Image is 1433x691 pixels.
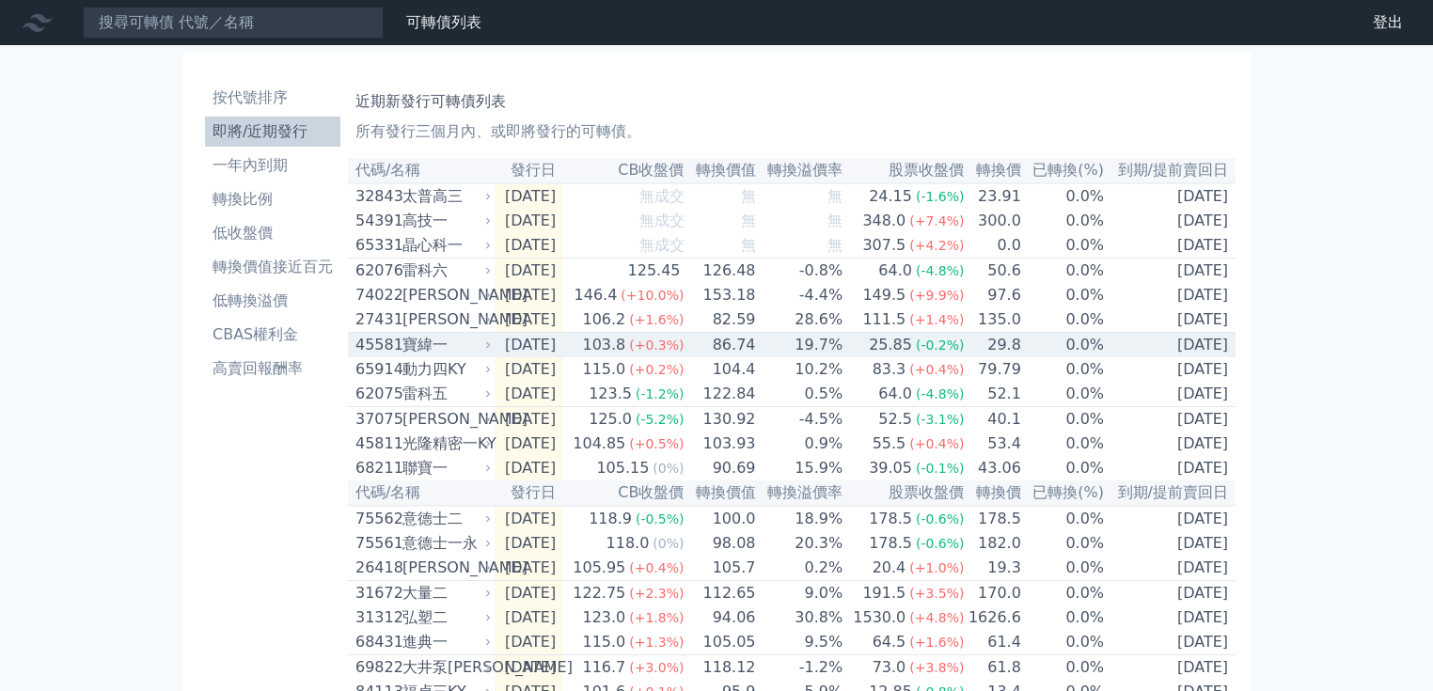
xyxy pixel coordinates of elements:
th: 轉換價 [965,158,1021,183]
td: 0.0% [1022,506,1105,531]
div: 149.5 [858,284,909,306]
li: CBAS權利金 [205,323,340,346]
td: 0.0% [1022,283,1105,307]
td: 90.69 [685,456,757,480]
div: 27431 [355,308,398,331]
td: 1626.6 [965,605,1021,630]
td: 10.2% [757,357,844,382]
td: [DATE] [495,333,563,358]
td: 153.18 [685,283,757,307]
td: [DATE] [1105,531,1236,556]
td: 20.3% [757,531,844,556]
div: 64.0 [874,259,916,282]
div: 26418 [355,557,398,579]
span: (+2.3%) [629,586,684,601]
span: (+1.4%) [909,312,964,327]
td: 300.0 [965,209,1021,233]
th: 轉換價 [965,480,1021,506]
span: (+1.8%) [629,610,684,625]
span: 無 [827,212,842,229]
th: 轉換價值 [685,158,757,183]
td: 0.0% [1022,581,1105,606]
th: 發行日 [495,158,563,183]
td: 135.0 [965,307,1021,333]
td: 0.0% [1022,531,1105,556]
span: (+1.0%) [909,560,964,575]
li: 低收盤價 [205,222,340,244]
li: 一年內到期 [205,154,340,177]
a: 高賣回報酬率 [205,353,340,384]
td: [DATE] [1105,630,1236,655]
span: (-1.2%) [636,386,685,401]
td: 0.0% [1022,259,1105,284]
td: 43.06 [965,456,1021,480]
span: (+4.8%) [909,610,964,625]
div: 122.75 [569,582,629,605]
div: 31312 [355,606,398,629]
span: (+0.3%) [629,338,684,353]
div: 25.85 [865,334,916,356]
div: 125.0 [585,408,636,431]
div: 光隆精密一KY [402,432,487,455]
div: 52.5 [874,408,916,431]
div: 146.4 [571,284,622,306]
li: 即將/近期發行 [205,120,340,143]
td: [DATE] [495,357,563,382]
td: 100.0 [685,506,757,531]
td: [DATE] [1105,357,1236,382]
div: 64.5 [869,631,910,653]
td: 40.1 [965,407,1021,432]
td: 0.0% [1022,630,1105,655]
td: 30.8% [757,605,844,630]
td: [DATE] [1105,283,1236,307]
div: 106.2 [578,308,629,331]
div: 125.45 [624,259,685,282]
div: 55.5 [869,432,910,455]
td: [DATE] [1105,456,1236,480]
td: [DATE] [1105,432,1236,456]
div: 大量二 [402,582,487,605]
a: 轉換比例 [205,184,340,214]
a: CBAS權利金 [205,320,340,350]
span: (+9.9%) [909,288,964,303]
div: 118.9 [585,508,636,530]
div: 178.5 [865,532,916,555]
td: 118.12 [685,655,757,681]
td: 98.08 [685,531,757,556]
td: 15.9% [757,456,844,480]
td: 82.59 [685,307,757,333]
td: 52.1 [965,382,1021,407]
td: [DATE] [495,630,563,655]
td: [DATE] [1105,556,1236,581]
a: 即將/近期發行 [205,117,340,147]
td: [DATE] [495,506,563,531]
span: (+1.3%) [629,635,684,650]
td: [DATE] [1105,382,1236,407]
td: [DATE] [495,382,563,407]
th: 轉換溢價率 [757,480,844,506]
div: 太普高三 [402,185,487,208]
td: [DATE] [495,581,563,606]
a: 低收盤價 [205,218,340,248]
a: 轉換價值接近百元 [205,252,340,282]
div: 111.5 [858,308,909,331]
td: 130.92 [685,407,757,432]
div: 晶心科一 [402,234,487,257]
div: 65914 [355,358,398,381]
span: (-4.8%) [916,263,965,278]
td: 0.0% [1022,233,1105,259]
td: [DATE] [1105,407,1236,432]
div: 75562 [355,508,398,530]
td: 23.91 [965,183,1021,209]
div: 191.5 [858,582,909,605]
span: 無成交 [639,236,685,254]
td: [DATE] [1105,605,1236,630]
div: 68431 [355,631,398,653]
a: 低轉換溢價 [205,286,340,316]
th: 轉換價值 [685,480,757,506]
span: (-3.1%) [916,412,965,427]
span: (+3.0%) [629,660,684,675]
td: 105.7 [685,556,757,581]
span: (-0.5%) [636,511,685,526]
div: 75561 [355,532,398,555]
